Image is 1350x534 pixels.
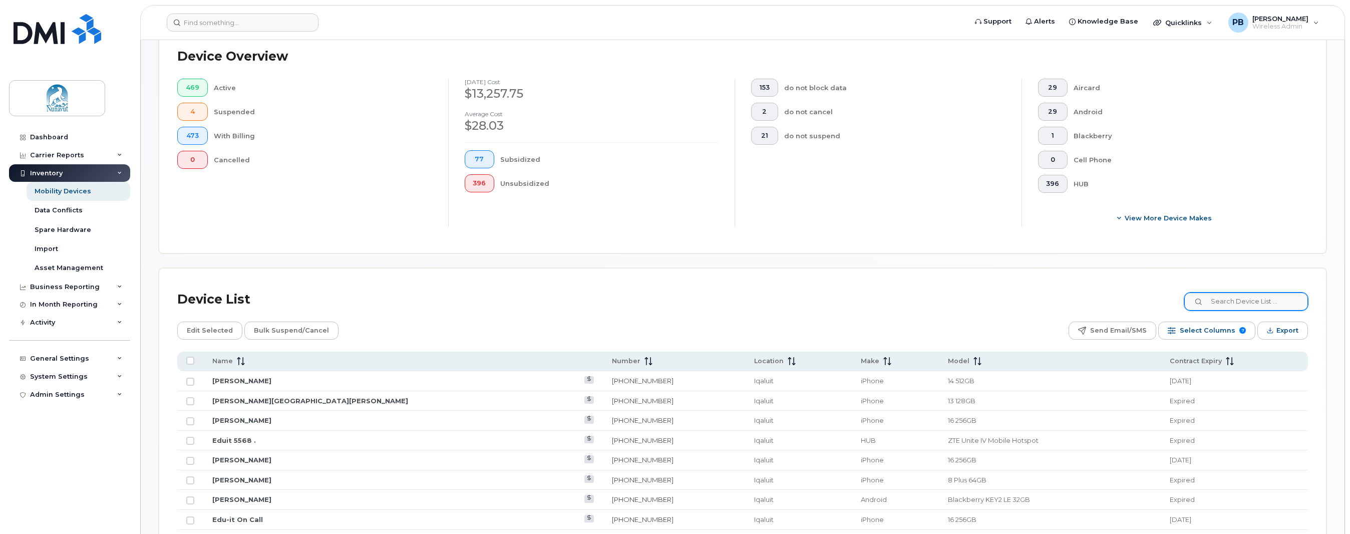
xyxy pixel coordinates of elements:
[612,416,673,424] a: [PHONE_NUMBER]
[1146,13,1219,33] div: Quicklinks
[177,79,208,97] button: 469
[1221,13,1326,33] div: Paul Billows
[244,322,339,340] button: Bulk Suspend/Cancel
[1232,17,1244,29] span: PB
[212,456,271,464] a: [PERSON_NAME]
[1184,293,1308,311] input: Search Device List ...
[784,103,1005,121] div: do not cancel
[1074,175,1292,193] div: HUB
[1170,377,1191,385] span: [DATE]
[1252,23,1308,31] span: Wireless Admin
[1062,12,1145,32] a: Knowledge Base
[584,436,594,443] a: View Last Bill
[214,151,432,169] div: Cancelled
[1158,322,1255,340] button: Select Columns 7
[612,377,673,385] a: [PHONE_NUMBER]
[861,436,876,444] span: HUB
[473,179,486,187] span: 396
[1239,327,1246,334] span: 7
[754,515,774,523] span: Iqaluit
[1252,15,1308,23] span: [PERSON_NAME]
[861,456,884,464] span: iPhone
[861,397,884,405] span: iPhone
[186,156,199,164] span: 0
[948,456,976,464] span: 16 256GB
[1170,515,1191,523] span: [DATE]
[1170,397,1195,405] span: Expired
[473,155,486,163] span: 77
[1165,19,1202,27] span: Quicklinks
[465,174,495,192] button: 396
[212,397,408,405] a: [PERSON_NAME][GEOGRAPHIC_DATA][PERSON_NAME]
[1046,180,1059,188] span: 396
[186,132,199,140] span: 473
[212,416,271,424] a: [PERSON_NAME]
[948,495,1030,503] span: Blackberry KEY2 LE 32GB
[465,79,719,85] h4: [DATE] cost
[1046,132,1059,140] span: 1
[584,455,594,463] a: View Last Bill
[1038,79,1068,97] button: 29
[584,376,594,384] a: View Last Bill
[500,174,719,192] div: Unsubsidized
[861,377,884,385] span: iPhone
[254,323,329,338] span: Bulk Suspend/Cancel
[1170,456,1191,464] span: [DATE]
[1038,151,1068,169] button: 0
[612,397,673,405] a: [PHONE_NUMBER]
[754,495,774,503] span: Iqaluit
[212,515,263,523] a: Edu-it On Call
[584,475,594,483] a: View Last Bill
[177,127,208,145] button: 473
[1090,323,1147,338] span: Send Email/SMS
[948,397,975,405] span: 13 128GB
[1276,323,1298,338] span: Export
[584,495,594,502] a: View Last Bill
[612,476,673,484] a: [PHONE_NUMBER]
[754,416,774,424] span: Iqaluit
[948,515,976,523] span: 16 256GB
[214,103,432,121] div: Suspended
[465,111,719,117] h4: Average cost
[1180,323,1235,338] span: Select Columns
[861,476,884,484] span: iPhone
[584,396,594,404] a: View Last Bill
[1170,495,1195,503] span: Expired
[784,79,1005,97] div: do not block data
[1125,213,1212,223] span: View More Device Makes
[948,476,986,484] span: 8 Plus 64GB
[760,84,770,92] span: 153
[1046,84,1059,92] span: 29
[861,416,884,424] span: iPhone
[1074,127,1292,145] div: Blackberry
[177,44,288,70] div: Device Overview
[612,436,673,444] a: [PHONE_NUMBER]
[948,436,1039,444] span: ZTE Unite IV Mobile Hotspot
[177,322,242,340] button: Edit Selected
[177,287,250,313] div: Device List
[1038,175,1068,193] button: 396
[187,323,233,338] span: Edit Selected
[754,377,774,385] span: Iqaluit
[1046,156,1059,164] span: 0
[968,12,1019,32] a: Support
[1038,209,1292,227] button: View More Device Makes
[212,436,256,444] a: Eduit 5568 .
[861,515,884,523] span: iPhone
[212,495,271,503] a: [PERSON_NAME]
[612,515,673,523] a: [PHONE_NUMBER]
[754,397,774,405] span: Iqaluit
[754,436,774,444] span: Iqaluit
[1034,17,1055,27] span: Alerts
[500,150,719,168] div: Subsidized
[1257,322,1308,340] button: Export
[948,357,969,366] span: Model
[1078,17,1138,27] span: Knowledge Base
[751,127,778,145] button: 21
[465,117,719,134] div: $28.03
[948,377,974,385] span: 14 512GB
[760,108,770,116] span: 2
[754,476,774,484] span: Iqaluit
[584,416,594,423] a: View Last Bill
[754,456,774,464] span: Iqaluit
